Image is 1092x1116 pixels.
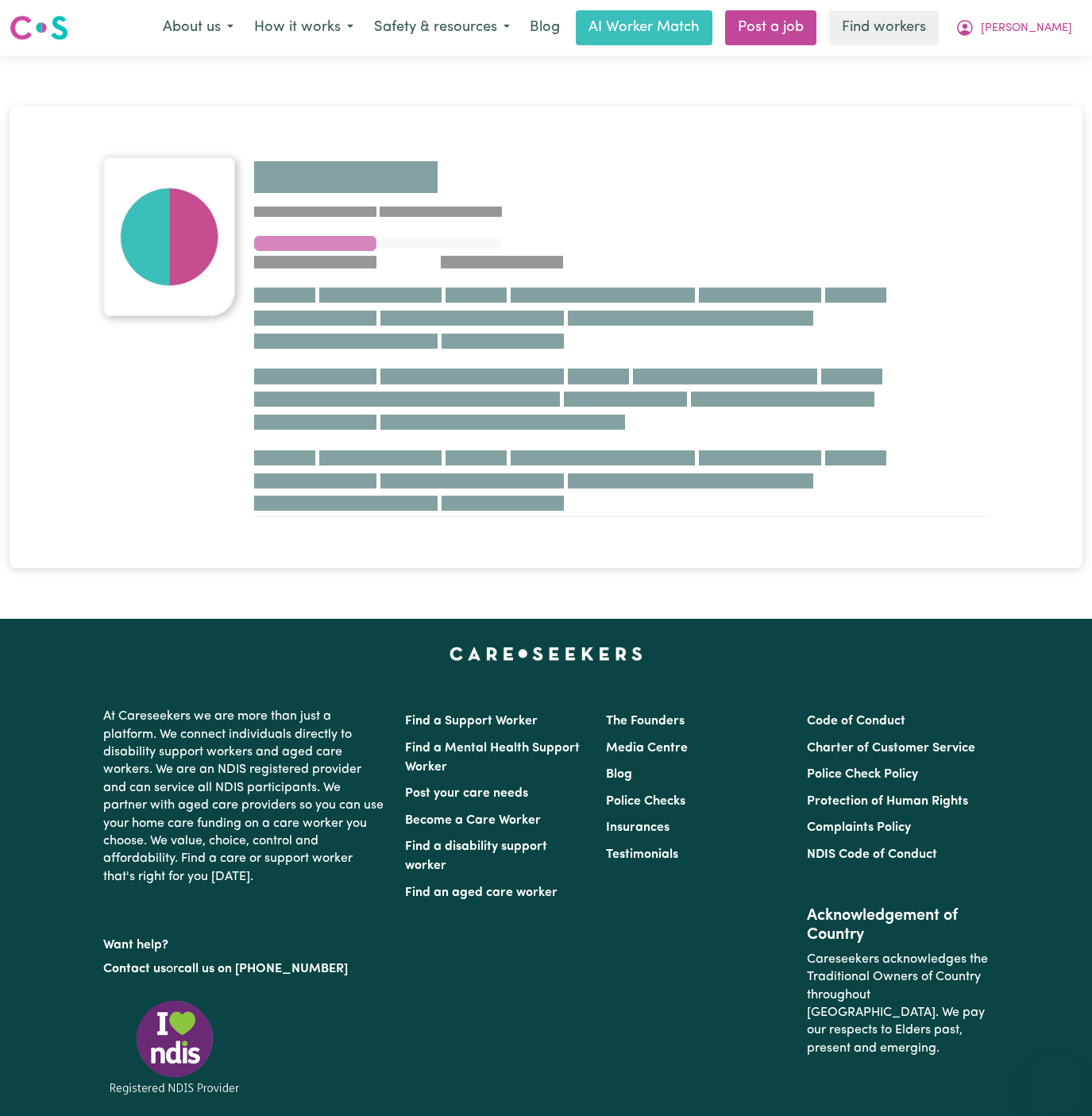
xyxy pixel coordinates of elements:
a: Insurances [606,821,669,834]
p: Want help? [103,930,386,954]
a: Find a Mental Health Support Worker [405,742,580,774]
img: Careseekers logo [10,14,68,42]
a: Blog [606,768,632,781]
a: AI Worker Match [576,10,712,45]
a: Testimonials [606,848,678,861]
span: [PERSON_NAME] [981,20,1072,37]
a: Complaints Policy [807,821,911,834]
button: My Account [945,11,1082,44]
a: Find workers [829,10,939,45]
a: Post a job [725,10,816,45]
p: At Careseekers we are more than just a platform. We connect individuals directly to disability su... [103,701,386,892]
a: Find an aged care worker [405,886,558,899]
a: Charter of Customer Service [807,742,975,755]
button: About us [152,11,244,44]
a: Police Check Policy [807,768,918,781]
a: NDIS Code of Conduct [807,848,937,861]
a: The Founders [606,715,685,728]
a: call us on [PHONE_NUMBER] [178,963,348,975]
a: Protection of Human Rights [807,795,968,808]
a: Police Checks [606,795,685,808]
a: Contact us [103,963,166,975]
a: Careseekers logo [10,10,68,46]
p: Careseekers acknowledges the Traditional Owners of Country throughout [GEOGRAPHIC_DATA]. We pay o... [807,944,989,1064]
a: Find a disability support worker [405,840,547,872]
a: Careseekers home page [450,647,642,660]
a: Media Centre [606,742,688,755]
a: Find a Support Worker [405,715,538,728]
p: or [103,954,386,984]
button: Safety & resources [364,11,520,44]
a: Become a Care Worker [405,814,541,827]
a: Post your care needs [405,787,528,800]
a: Blog [520,10,569,45]
iframe: Button to launch messaging window [1028,1052,1079,1103]
a: Code of Conduct [807,715,905,728]
button: How it works [244,11,364,44]
h2: Acknowledgement of Country [807,906,989,944]
img: Registered NDIS provider [103,998,246,1097]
